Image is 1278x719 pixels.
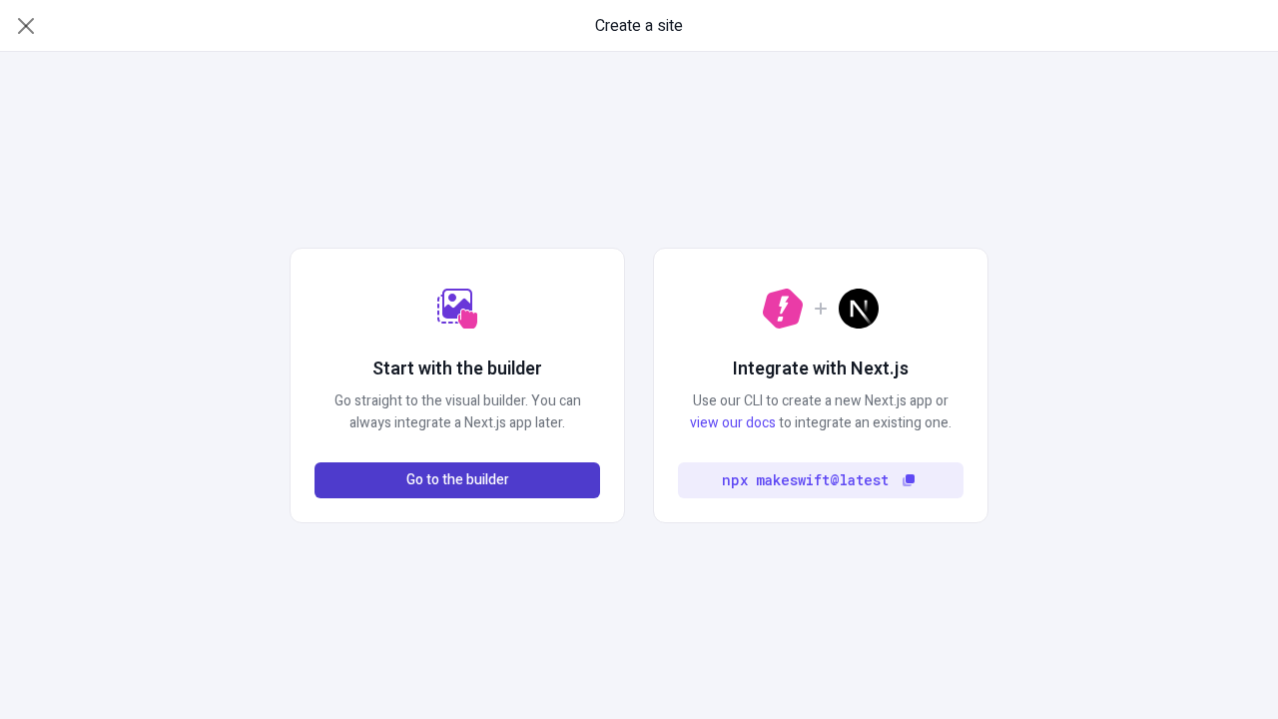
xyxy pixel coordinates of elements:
span: Create a site [595,14,683,38]
code: npx makeswift@latest [722,469,889,491]
h2: Start with the builder [372,357,542,382]
h2: Integrate with Next.js [733,357,909,382]
span: Go to the builder [406,469,509,491]
a: view our docs [690,412,776,433]
button: Go to the builder [315,462,600,498]
p: Use our CLI to create a new Next.js app or to integrate an existing one. [678,390,963,434]
p: Go straight to the visual builder. You can always integrate a Next.js app later. [315,390,600,434]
